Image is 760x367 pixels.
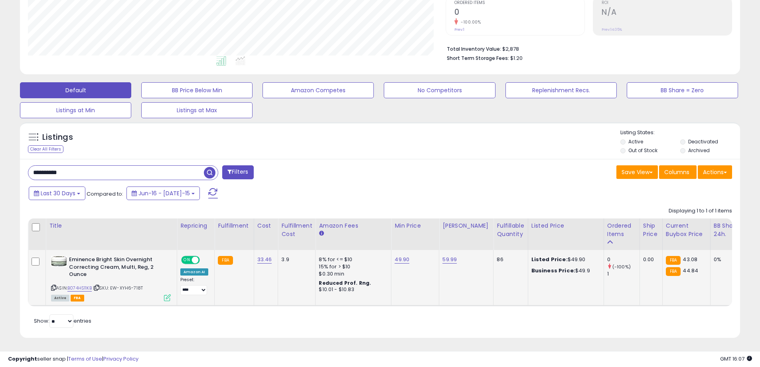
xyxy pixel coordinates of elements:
[51,256,67,267] img: 41bU-t8OZ1L._SL40_.jpg
[442,256,457,264] a: 59.99
[182,257,192,264] span: ON
[602,1,732,5] span: ROI
[454,27,464,32] small: Prev: 1
[319,263,385,270] div: 15% for > $10
[643,222,659,238] div: Ship Price
[180,277,208,295] div: Preset:
[666,267,681,276] small: FBA
[8,355,37,363] strong: Copyright
[531,256,568,263] b: Listed Price:
[218,222,250,230] div: Fulfillment
[688,147,710,154] label: Archived
[627,82,738,98] button: BB Share = Zero
[103,355,138,363] a: Privacy Policy
[180,222,211,230] div: Repricing
[93,285,143,291] span: | SKU: EW-XYH6-718T
[612,264,631,270] small: (-100%)
[447,46,501,52] b: Total Inventory Value:
[218,256,233,265] small: FBA
[607,222,636,238] div: Ordered Items
[319,256,385,263] div: 8% for <= $10
[447,55,509,61] b: Short Term Storage Fees:
[395,222,436,230] div: Min Price
[497,222,524,238] div: Fulfillable Quantity
[602,27,622,32] small: Prev: 14.05%
[643,256,656,263] div: 0.00
[138,189,190,197] span: Jun-16 - [DATE]-15
[126,186,200,200] button: Jun-16 - [DATE]-15
[67,285,92,292] a: B074HS11KB
[714,222,743,238] div: BB Share 24h.
[20,102,131,118] button: Listings at Min
[454,1,584,5] span: Ordered Items
[69,256,166,280] b: Eminence Bright Skin Overnight Correcting Cream, Multi, Reg, 2 Ounce
[141,102,253,118] button: Listings at Max
[20,82,131,98] button: Default
[395,256,409,264] a: 49.90
[319,270,385,278] div: $0.30 min
[607,256,640,263] div: 0
[68,355,102,363] a: Terms of Use
[257,222,275,230] div: Cost
[51,256,171,300] div: ASIN:
[263,82,374,98] button: Amazon Competes
[281,256,309,263] div: 3.9
[319,222,388,230] div: Amazon Fees
[458,19,481,25] small: -100.00%
[531,267,575,274] b: Business Price:
[664,168,689,176] span: Columns
[531,256,598,263] div: $49.90
[199,257,211,264] span: OFF
[447,44,726,53] li: $2,878
[497,256,521,263] div: 86
[384,82,495,98] button: No Competitors
[257,256,272,264] a: 33.46
[51,295,69,302] span: All listings currently available for purchase on Amazon
[319,286,385,293] div: $10.01 - $10.83
[628,138,643,145] label: Active
[688,138,718,145] label: Deactivated
[720,355,752,363] span: 2025-08-15 16:07 GMT
[628,147,657,154] label: Out of Stock
[281,222,312,238] div: Fulfillment Cost
[319,280,371,286] b: Reduced Prof. Rng.
[620,129,740,137] p: Listing States:
[41,189,75,197] span: Last 30 Days
[29,186,85,200] button: Last 30 Days
[454,8,584,18] h2: 0
[505,82,617,98] button: Replenishment Recs.
[669,207,732,215] div: Displaying 1 to 1 of 1 items
[602,8,732,18] h2: N/A
[141,82,253,98] button: BB Price Below Min
[28,145,63,153] div: Clear All Filters
[34,317,91,325] span: Show: entries
[607,270,640,278] div: 1
[666,256,681,265] small: FBA
[71,295,84,302] span: FBA
[180,268,208,276] div: Amazon AI
[8,355,138,363] div: seller snap | |
[42,132,73,143] h5: Listings
[531,222,600,230] div: Listed Price
[683,256,697,263] span: 43.08
[683,267,698,274] span: 44.84
[87,190,123,198] span: Compared to:
[616,165,658,179] button: Save View
[222,165,253,179] button: Filters
[49,222,174,230] div: Title
[510,54,523,62] span: $1.20
[319,230,324,237] small: Amazon Fees.
[714,256,740,263] div: 0%
[698,165,732,179] button: Actions
[659,165,697,179] button: Columns
[666,222,707,238] div: Current Buybox Price
[442,222,490,230] div: [PERSON_NAME]
[531,267,598,274] div: $49.9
